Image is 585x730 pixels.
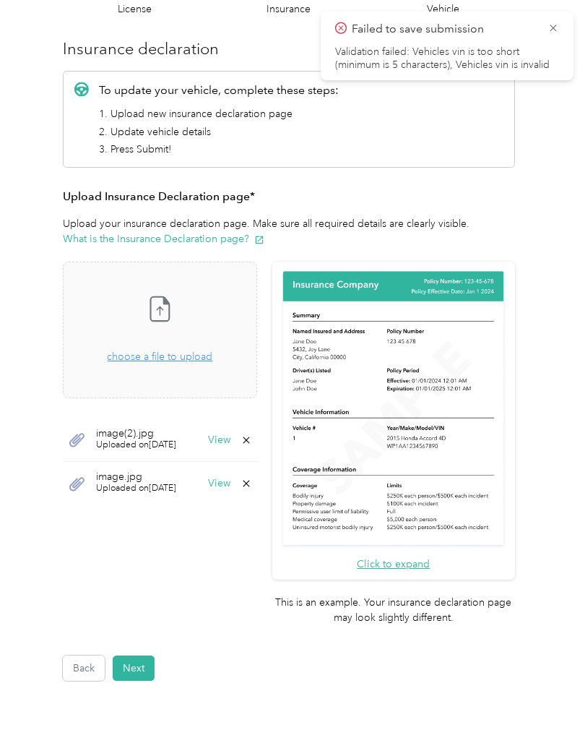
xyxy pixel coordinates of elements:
[107,351,212,363] span: choose a file to upload
[96,482,176,495] span: Uploaded on [DATE]
[208,435,230,445] button: View
[99,106,339,121] li: 1. Upload new insurance declaration page
[352,20,537,38] p: Failed to save submission
[99,124,339,139] li: 2. Update vehicle details
[63,188,515,206] h3: Upload Insurance Declaration page*
[335,46,559,72] li: Validation failed: Vehicles vin is too short (minimum is 5 characters), Vehicles vin is invalid
[99,82,339,99] p: To update your vehicle, complete these steps:
[208,478,230,489] button: View
[99,142,339,157] li: 3. Press Submit!
[64,262,256,398] span: choose a file to upload
[217,1,360,17] h4: Insurance
[63,216,515,246] p: Upload your insurance declaration page. Make sure all required details are clearly visible.
[357,557,430,572] button: Click to expand
[96,429,176,439] span: image(2).jpg
[96,439,176,452] span: Uploaded on [DATE]
[63,37,515,61] h3: Insurance declaration
[279,269,507,549] img: Sample insurance declaration
[63,231,264,246] button: What is the Insurance Declaration page?
[371,1,515,17] h4: Vehicle
[113,656,155,681] button: Next
[96,472,176,482] span: image.jpg
[63,1,207,17] h4: License
[272,595,515,625] p: This is an example. Your insurance declaration page may look slightly different.
[504,649,585,730] iframe: Everlance-gr Chat Button Frame
[63,656,105,681] button: Back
